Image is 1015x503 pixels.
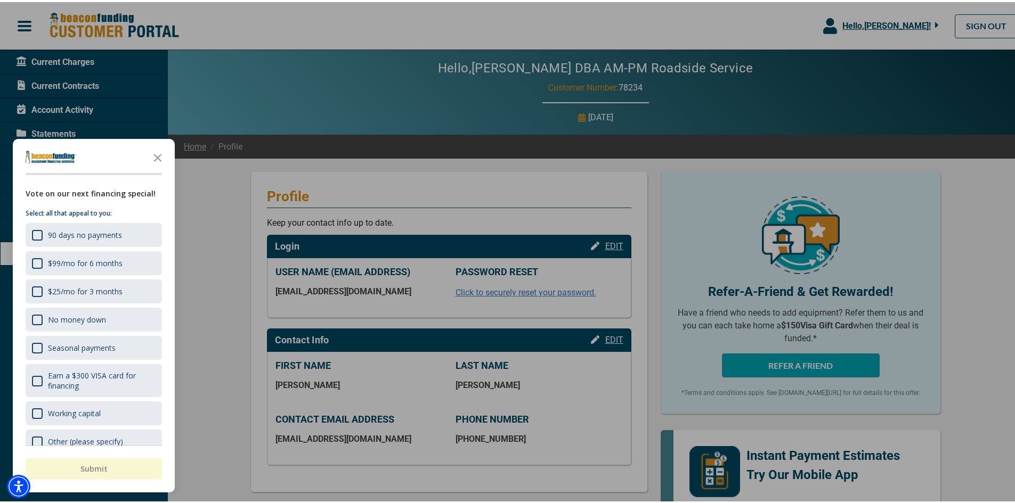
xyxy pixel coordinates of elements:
[26,306,162,329] div: No money down
[26,186,162,197] div: Vote on our next financing special!
[26,206,162,217] p: Select all that appeal to you:
[26,362,162,395] div: Earn a $300 VISA card for financing
[26,334,162,358] div: Seasonal payments
[48,284,123,294] div: $25/mo for 3 months
[13,137,175,490] div: Survey
[26,427,162,451] div: Other (please specify)
[48,368,156,389] div: Earn a $300 VISA card for financing
[48,341,116,351] div: Seasonal payments
[48,228,122,238] div: 90 days no payments
[26,221,162,245] div: 90 days no payments
[48,256,123,266] div: $99/mo for 6 months
[48,406,101,416] div: Working capital
[26,249,162,273] div: $99/mo for 6 months
[147,144,168,166] button: Close the survey
[26,399,162,423] div: Working capital
[48,312,106,323] div: No money down
[48,434,123,444] div: Other (please specify)
[26,456,162,477] button: Submit
[26,277,162,301] div: $25/mo for 3 months
[7,473,30,496] div: Accessibility Menu
[26,149,76,161] img: Company logo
